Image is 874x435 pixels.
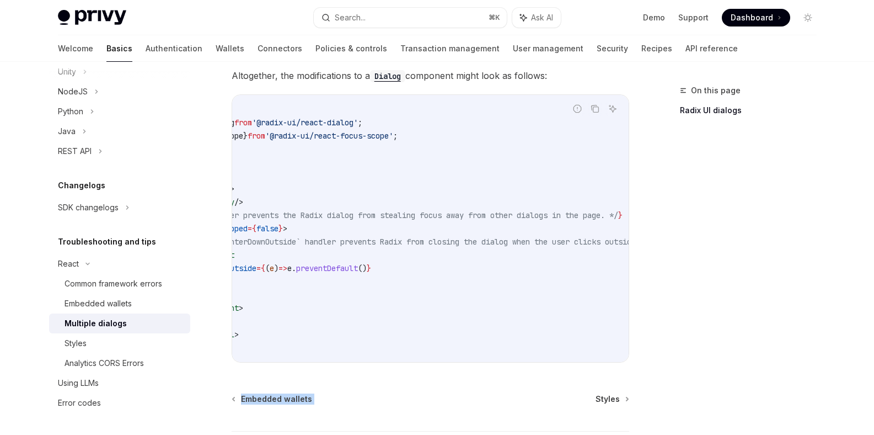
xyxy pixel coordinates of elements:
[49,314,190,333] a: Multiple dialogs
[243,131,248,141] span: }
[393,131,398,141] span: ;
[618,210,623,220] span: }
[58,145,92,158] div: REST API
[65,277,162,290] div: Common framework errors
[58,125,76,138] div: Java
[230,184,234,194] span: >
[314,8,507,28] button: Search...⌘K
[256,224,278,234] span: false
[65,337,87,350] div: Styles
[58,257,79,270] div: React
[367,263,371,273] span: }
[643,12,665,23] a: Demo
[252,118,358,128] span: '@radix-ui/react-dialog'
[58,10,126,25] img: light logo
[722,9,790,26] a: Dashboard
[315,35,387,62] a: Policies & controls
[239,303,243,313] span: >
[731,12,773,23] span: Dashboard
[489,13,500,22] span: ⌘ K
[641,35,672,62] a: Recipes
[270,263,274,273] span: e
[799,9,817,26] button: Toggle dark mode
[58,85,88,98] div: NodeJS
[232,68,629,83] span: Altogether, the modifications to a component might look as follows:
[596,394,620,405] span: Styles
[49,353,190,373] a: Analytics CORS Errors
[248,131,265,141] span: from
[358,263,367,273] span: ()
[278,263,287,273] span: =>
[358,118,362,128] span: ;
[58,201,119,214] div: SDK changelogs
[370,70,405,82] code: Dialog
[400,35,500,62] a: Transaction management
[146,35,202,62] a: Authentication
[278,224,283,234] span: }
[296,263,358,273] span: preventDefault
[65,317,127,330] div: Multiple dialogs
[265,131,393,141] span: '@radix-ui/react-focus-scope'
[513,35,583,62] a: User management
[58,35,93,62] a: Welcome
[173,237,653,247] span: /* The `onPointerDownOutside` handler prevents Radix from closing the dialog when the user clicks...
[685,35,738,62] a: API reference
[58,235,156,248] h5: Troubleshooting and tips
[65,357,144,370] div: Analytics CORS Errors
[58,376,99,390] div: Using LLMs
[531,12,553,23] span: Ask AI
[49,294,190,314] a: Embedded wallets
[570,102,585,116] button: Report incorrect code
[58,105,83,118] div: Python
[173,250,234,260] span: Dialog.Content
[234,118,252,128] span: from
[233,394,312,405] a: Embedded wallets
[106,35,132,62] a: Basics
[335,11,366,24] div: Search...
[49,393,190,413] a: Error codes
[287,263,292,273] span: e
[65,297,132,310] div: Embedded wallets
[241,394,312,405] span: Embedded wallets
[588,102,602,116] button: Copy the contents from the code block
[216,35,244,62] a: Wallets
[217,224,248,234] span: trapped
[234,330,239,339] span: >
[234,197,243,207] span: />
[691,84,741,97] span: On this page
[49,373,190,393] a: Using LLMs
[265,263,270,273] span: (
[252,224,256,234] span: {
[258,35,302,62] a: Connectors
[274,263,278,273] span: )
[605,102,620,116] button: Ask AI
[512,8,561,28] button: Ask AI
[173,210,618,220] span: /* This wrapper prevents the Radix dialog from stealing focus away from other dialogs in the page...
[680,102,825,119] a: Radix UI dialogs
[283,224,287,234] span: >
[597,35,628,62] a: Security
[248,224,252,234] span: =
[58,179,105,192] h5: Changelogs
[596,394,628,405] a: Styles
[256,263,261,273] span: =
[292,263,296,273] span: .
[58,396,101,410] div: Error codes
[261,263,265,273] span: {
[49,274,190,294] a: Common framework errors
[678,12,709,23] a: Support
[370,70,405,81] a: Dialog
[49,333,190,353] a: Styles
